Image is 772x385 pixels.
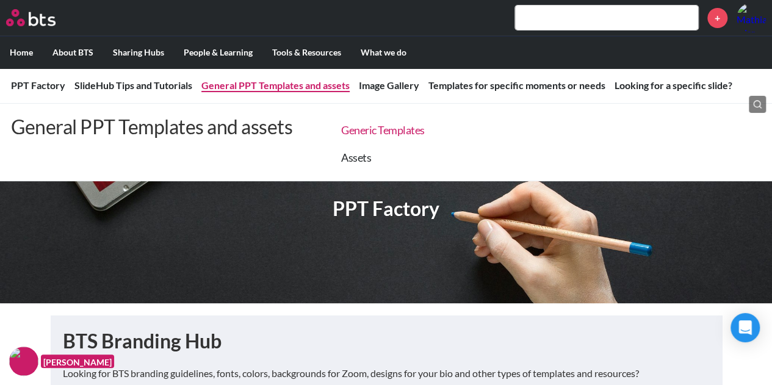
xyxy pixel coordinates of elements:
a: Image Gallery [359,79,419,91]
figcaption: [PERSON_NAME] [41,354,114,369]
h1: BTS Branding Hub [63,328,710,355]
a: + [707,8,727,28]
a: Go home [6,9,78,26]
label: Sharing Hubs [103,37,174,68]
label: People & Learning [174,37,262,68]
label: About BTS [43,37,103,68]
a: Looking for a specific slide? [615,79,732,91]
div: Open Intercom Messenger [731,313,760,342]
p: General PPT Templates and assets [11,115,292,158]
img: F [9,347,38,376]
label: What we do [351,37,416,68]
a: SlideHub Tips and Tutorials [74,79,192,91]
h1: PPT Factory [333,195,439,223]
img: BTS Logo [6,9,56,26]
a: Profile [737,3,766,32]
a: Templates for specific moments or needs [428,79,605,91]
a: General PPT Templates and assets [201,79,350,91]
img: Mathias Werner [737,3,766,32]
p: Looking for BTS branding guidelines, fonts, colors, backgrounds for Zoom, designs for your bio an... [63,367,710,380]
a: PPT Factory [11,79,65,91]
a: Generic Templates [341,123,425,137]
label: Tools & Resources [262,37,351,68]
a: Assets [341,151,371,164]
